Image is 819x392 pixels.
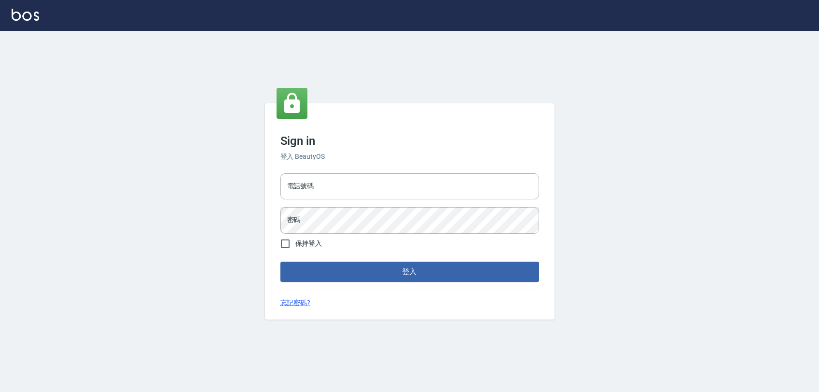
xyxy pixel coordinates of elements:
h6: 登入 BeautyOS [280,152,539,162]
img: Logo [12,9,39,21]
h3: Sign in [280,134,539,148]
a: 忘記密碼? [280,298,311,308]
button: 登入 [280,262,539,282]
span: 保持登入 [295,238,322,249]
